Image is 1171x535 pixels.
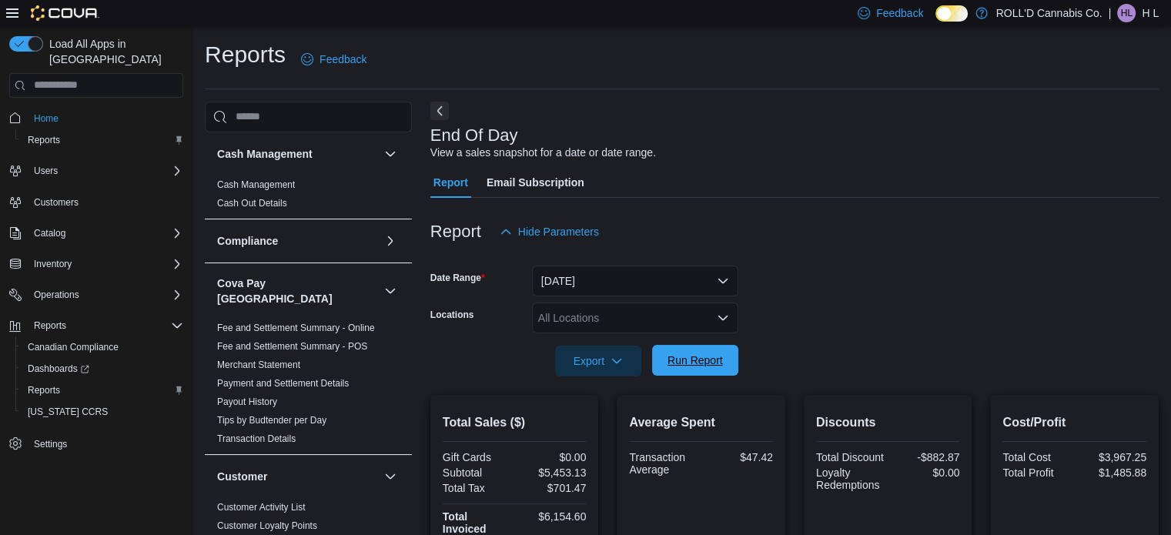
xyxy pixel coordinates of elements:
a: Merchant Statement [217,359,300,370]
span: Dashboards [28,363,89,375]
p: H L [1142,4,1159,22]
span: Email Subscription [487,167,584,198]
h2: Total Sales ($) [443,413,587,432]
button: Cova Pay [GEOGRAPHIC_DATA] [217,276,378,306]
h3: Customer [217,469,267,484]
a: Feedback [295,44,373,75]
button: Hide Parameters [493,216,605,247]
h3: End Of Day [430,126,518,145]
div: Loyalty Redemptions [816,466,885,491]
img: Cova [31,5,99,21]
a: Dashboards [22,359,95,378]
span: Inventory [28,255,183,273]
div: $6,154.60 [517,510,586,523]
div: $5,453.13 [517,466,586,479]
strong: Total Invoiced [443,510,487,535]
span: Reports [22,131,183,149]
div: $47.42 [704,451,773,463]
button: Export [555,346,641,376]
div: $3,967.25 [1078,451,1146,463]
p: | [1109,4,1112,22]
span: Customers [34,196,79,209]
button: Inventory [28,255,78,273]
input: Dark Mode [935,5,968,22]
div: $701.47 [517,482,586,494]
h2: Cost/Profit [1002,413,1146,432]
a: Dashboards [15,358,189,380]
button: Cova Pay [GEOGRAPHIC_DATA] [381,282,400,300]
button: Operations [3,284,189,306]
div: Cova Pay [GEOGRAPHIC_DATA] [205,319,412,454]
a: [US_STATE] CCRS [22,403,114,421]
button: Compliance [217,233,378,249]
a: Transaction Details [217,433,296,444]
span: [US_STATE] CCRS [28,406,108,418]
span: Export [564,346,632,376]
span: Merchant Statement [217,359,300,371]
span: Reports [34,319,66,332]
button: Reports [15,380,189,401]
button: Cash Management [381,145,400,163]
button: Home [3,107,189,129]
button: Inventory [3,253,189,275]
a: Cash Out Details [217,198,287,209]
div: H L [1117,4,1136,22]
button: Users [3,160,189,182]
button: Reports [28,316,72,335]
a: Payment and Settlement Details [217,378,349,389]
span: Hide Parameters [518,224,599,239]
div: View a sales snapshot for a date or date range. [430,145,656,161]
span: Catalog [34,227,65,239]
div: $0.00 [891,466,959,479]
div: Subtotal [443,466,511,479]
span: Run Report [667,353,723,368]
span: Canadian Compliance [22,338,183,356]
h3: Report [430,222,481,241]
h3: Compliance [217,233,278,249]
a: Settings [28,435,73,453]
button: Reports [15,129,189,151]
button: Reports [3,315,189,336]
a: Payout History [217,396,277,407]
span: Reports [28,134,60,146]
button: Settings [3,432,189,454]
span: Fee and Settlement Summary - POS [217,340,367,353]
button: Open list of options [717,312,729,324]
span: Reports [28,316,183,335]
span: Operations [34,289,79,301]
span: Cash Out Details [217,197,287,209]
div: $0.00 [517,451,586,463]
a: Customers [28,193,85,212]
span: Home [34,112,59,125]
span: Tips by Budtender per Day [217,414,326,426]
span: Home [28,109,183,128]
div: Gift Cards [443,451,511,463]
h1: Reports [205,39,286,70]
span: Customer Activity List [217,501,306,513]
a: Fee and Settlement Summary - Online [217,323,375,333]
button: [DATE] [532,266,738,296]
span: Customer Loyalty Points [217,520,317,532]
a: Fee and Settlement Summary - POS [217,341,367,352]
a: Tips by Budtender per Day [217,415,326,426]
span: Feedback [320,52,366,67]
h2: Discounts [816,413,960,432]
a: Reports [22,381,66,400]
button: Catalog [3,222,189,244]
button: Users [28,162,64,180]
label: Locations [430,309,474,321]
button: Next [430,102,449,120]
a: Customer Activity List [217,502,306,513]
span: Reports [22,381,183,400]
button: Customers [3,191,189,213]
a: Home [28,109,65,128]
span: Transaction Details [217,433,296,445]
span: Load All Apps in [GEOGRAPHIC_DATA] [43,36,183,67]
div: Transaction Average [629,451,698,476]
span: HL [1121,4,1133,22]
span: Canadian Compliance [28,341,119,353]
span: Inventory [34,258,72,270]
nav: Complex example [9,101,183,495]
button: Customer [217,469,378,484]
